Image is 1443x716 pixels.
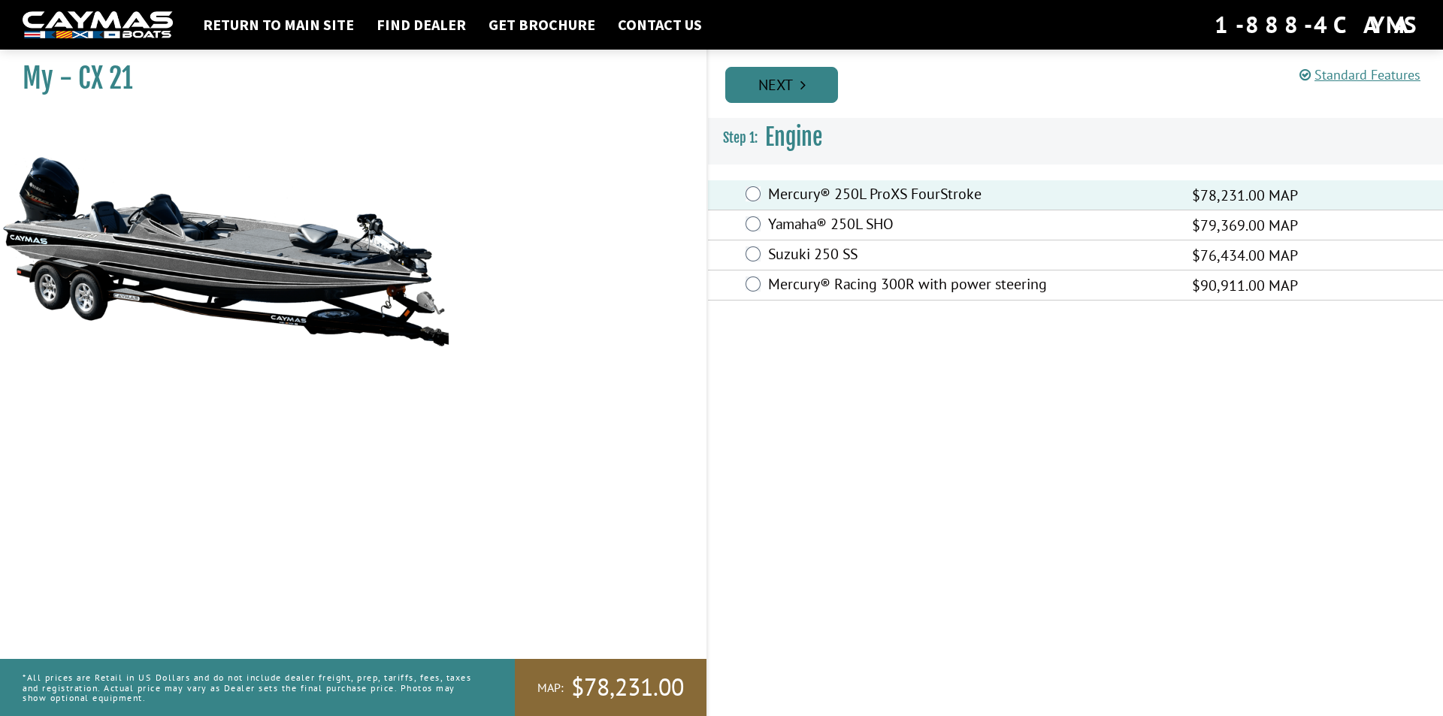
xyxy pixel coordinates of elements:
[1192,274,1298,297] span: $90,911.00 MAP
[1192,184,1298,207] span: $78,231.00 MAP
[195,15,362,35] a: Return to main site
[1299,66,1420,83] a: Standard Features
[369,15,473,35] a: Find Dealer
[23,62,669,95] h1: My - CX 21
[571,672,684,703] span: $78,231.00
[768,245,1173,267] label: Suzuki 250 SS
[1215,8,1420,41] div: 1-888-4CAYMAS
[725,67,838,103] a: Next
[768,275,1173,297] label: Mercury® Racing 300R with power steering
[1192,244,1298,267] span: $76,434.00 MAP
[1192,214,1298,237] span: $79,369.00 MAP
[708,110,1443,165] h3: Engine
[515,659,706,716] a: MAP:$78,231.00
[481,15,603,35] a: Get Brochure
[768,215,1173,237] label: Yamaha® 250L SHO
[537,680,564,696] span: MAP:
[768,185,1173,207] label: Mercury® 250L ProXS FourStroke
[610,15,709,35] a: Contact Us
[721,65,1443,103] ul: Pagination
[23,11,173,39] img: white-logo-c9c8dbefe5ff5ceceb0f0178aa75bf4bb51f6bca0971e226c86eb53dfe498488.png
[23,665,481,710] p: *All prices are Retail in US Dollars and do not include dealer freight, prep, tariffs, fees, taxe...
